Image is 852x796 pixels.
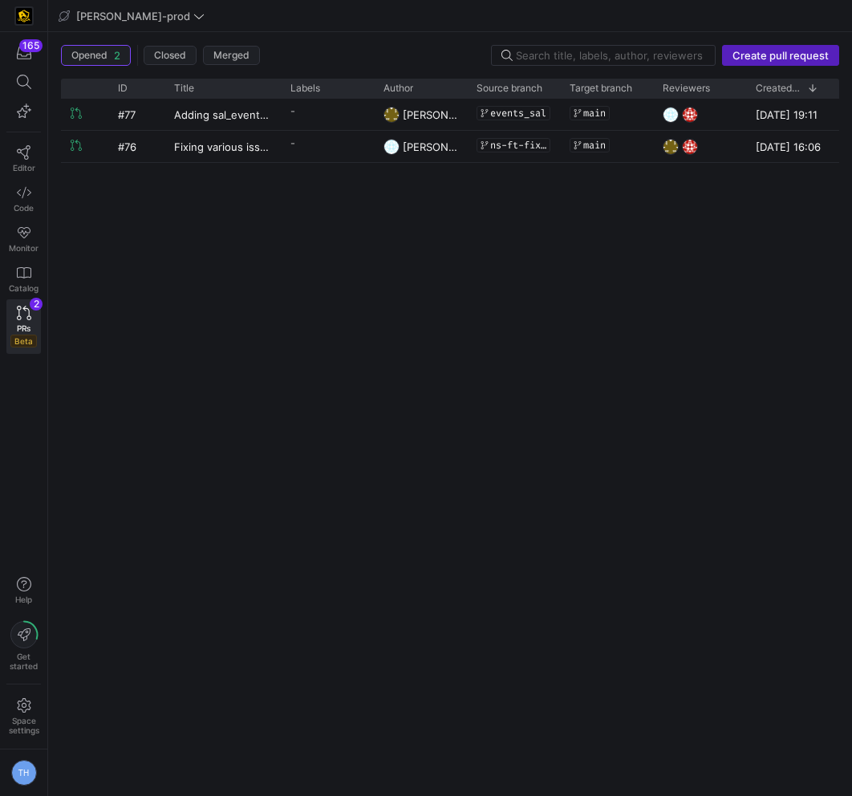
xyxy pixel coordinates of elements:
[6,299,41,354] a: PRsBeta2
[144,46,197,65] button: Closed
[108,99,164,130] div: #77
[174,132,271,161] a: Fixing various issues
[746,131,839,162] div: [DATE] 16:06
[663,139,679,155] img: https://secure.gravatar.com/avatar/332e4ab4f8f73db06c2cf0bfcf19914be04f614aded7b53ca0c4fd3e75c0e2...
[6,139,41,179] a: Editor
[403,108,489,121] span: [PERSON_NAME]
[6,2,41,30] a: https://storage.googleapis.com/y42-prod-data-exchange/images/uAsz27BndGEK0hZWDFeOjoxA7jCwgK9jE472...
[174,83,194,94] span: Title
[583,140,606,151] span: main
[114,49,120,62] span: 2
[663,83,710,94] span: Reviewers
[756,83,801,94] span: Created At
[6,756,41,790] button: TH
[10,652,38,671] span: Get started
[13,163,35,173] span: Editor
[9,716,39,735] span: Space settings
[6,219,41,259] a: Monitor
[11,760,37,786] div: TH
[6,570,41,611] button: Help
[19,39,43,52] div: 165
[383,139,400,155] img: https://secure.gravatar.com/avatar/93624b85cfb6a0d6831f1d6e8dbf2768734b96aa2308d2c902a4aae71f619b...
[290,83,320,94] span: Labels
[490,108,546,119] span: events_sal
[6,615,41,677] button: Getstarted
[682,107,698,123] img: https://secure.gravatar.com/avatar/06bbdcc80648188038f39f089a7f59ad47d850d77952c7f0d8c4f0bc45aa9b...
[383,107,400,123] img: https://secure.gravatar.com/avatar/332e4ab4f8f73db06c2cf0bfcf19914be04f614aded7b53ca0c4fd3e75c0e2...
[14,203,34,213] span: Code
[61,45,131,66] button: Opened2
[9,283,39,293] span: Catalog
[6,691,41,742] a: Spacesettings
[118,83,128,94] span: ID
[516,49,705,62] input: Search title, labels, author, reviewers
[722,45,839,66] button: Create pull request
[682,139,698,155] img: https://secure.gravatar.com/avatar/06bbdcc80648188038f39f089a7f59ad47d850d77952c7f0d8c4f0bc45aa9b...
[570,83,632,94] span: Target branch
[732,49,829,62] span: Create pull request
[6,179,41,219] a: Code
[154,50,186,61] span: Closed
[108,131,164,162] div: #76
[14,595,34,604] span: Help
[383,83,413,94] span: Author
[9,243,39,253] span: Monitor
[76,10,190,22] span: [PERSON_NAME]-prod
[6,259,41,299] a: Catalog
[403,140,489,153] span: [PERSON_NAME]
[10,335,37,347] span: Beta
[477,83,542,94] span: Source branch
[203,46,260,65] button: Merged
[174,99,271,129] a: Adding sal_event_registrant_cust
[71,50,108,61] span: Opened
[213,50,250,61] span: Merged
[746,99,839,130] div: [DATE] 19:11
[490,140,546,151] span: ns-ft-fixes
[290,138,295,148] span: -
[290,106,295,116] span: -
[663,107,679,123] img: https://secure.gravatar.com/avatar/93624b85cfb6a0d6831f1d6e8dbf2768734b96aa2308d2c902a4aae71f619b...
[583,108,606,119] span: main
[17,323,30,333] span: PRs
[16,8,32,24] img: https://storage.googleapis.com/y42-prod-data-exchange/images/uAsz27BndGEK0hZWDFeOjoxA7jCwgK9jE472...
[55,6,209,26] button: [PERSON_NAME]-prod
[30,298,43,311] div: 2
[6,39,41,67] button: 165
